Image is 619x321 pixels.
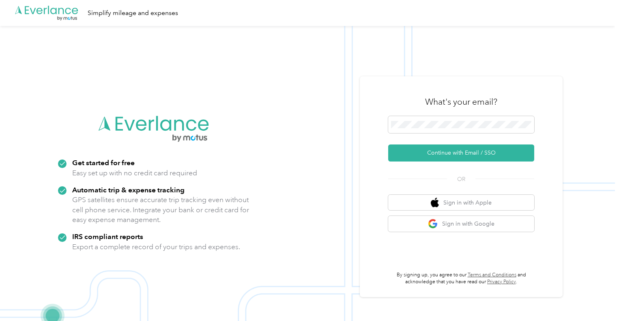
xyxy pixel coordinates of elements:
button: apple logoSign in with Apple [388,195,534,211]
img: apple logo [431,198,439,208]
p: Export a complete record of your trips and expenses. [72,242,240,252]
p: Easy set up with no credit card required [72,168,197,178]
button: google logoSign in with Google [388,216,534,232]
img: google logo [428,219,438,229]
p: GPS satellites ensure accurate trip tracking even without cell phone service. Integrate your bank... [72,195,249,225]
div: Simplify mileage and expenses [88,8,178,18]
span: OR [447,175,475,183]
h3: What's your email? [425,96,497,108]
a: Privacy Policy [487,279,516,285]
strong: Get started for free [72,158,135,167]
strong: Automatic trip & expense tracking [72,185,185,194]
button: Continue with Email / SSO [388,144,534,162]
p: By signing up, you agree to our and acknowledge that you have read our . [388,271,534,286]
strong: IRS compliant reports [72,232,143,241]
a: Terms and Conditions [468,272,516,278]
